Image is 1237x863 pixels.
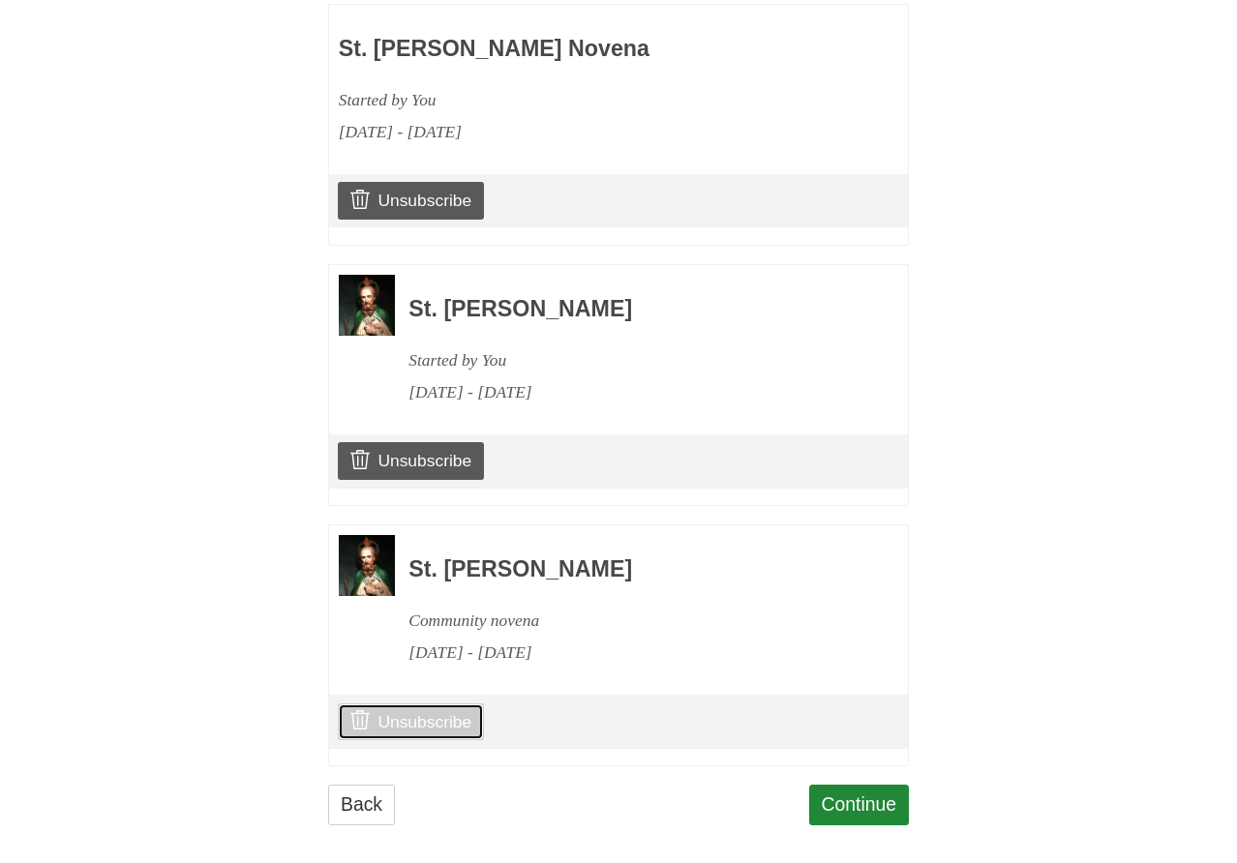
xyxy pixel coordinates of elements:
[408,376,856,408] div: [DATE] - [DATE]
[328,785,395,824] a: Back
[339,37,786,62] h3: St. [PERSON_NAME] Novena
[338,182,484,219] a: Unsubscribe
[339,275,395,336] img: Novena image
[408,557,856,582] h3: St. [PERSON_NAME]
[408,297,856,322] h3: St. [PERSON_NAME]
[408,344,856,376] div: Started by You
[338,442,484,479] a: Unsubscribe
[338,703,484,740] a: Unsubscribe
[339,535,395,596] img: Novena image
[809,785,910,824] a: Continue
[339,84,786,116] div: Started by You
[339,116,786,148] div: [DATE] - [DATE]
[408,637,856,669] div: [DATE] - [DATE]
[408,605,856,637] div: Community novena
